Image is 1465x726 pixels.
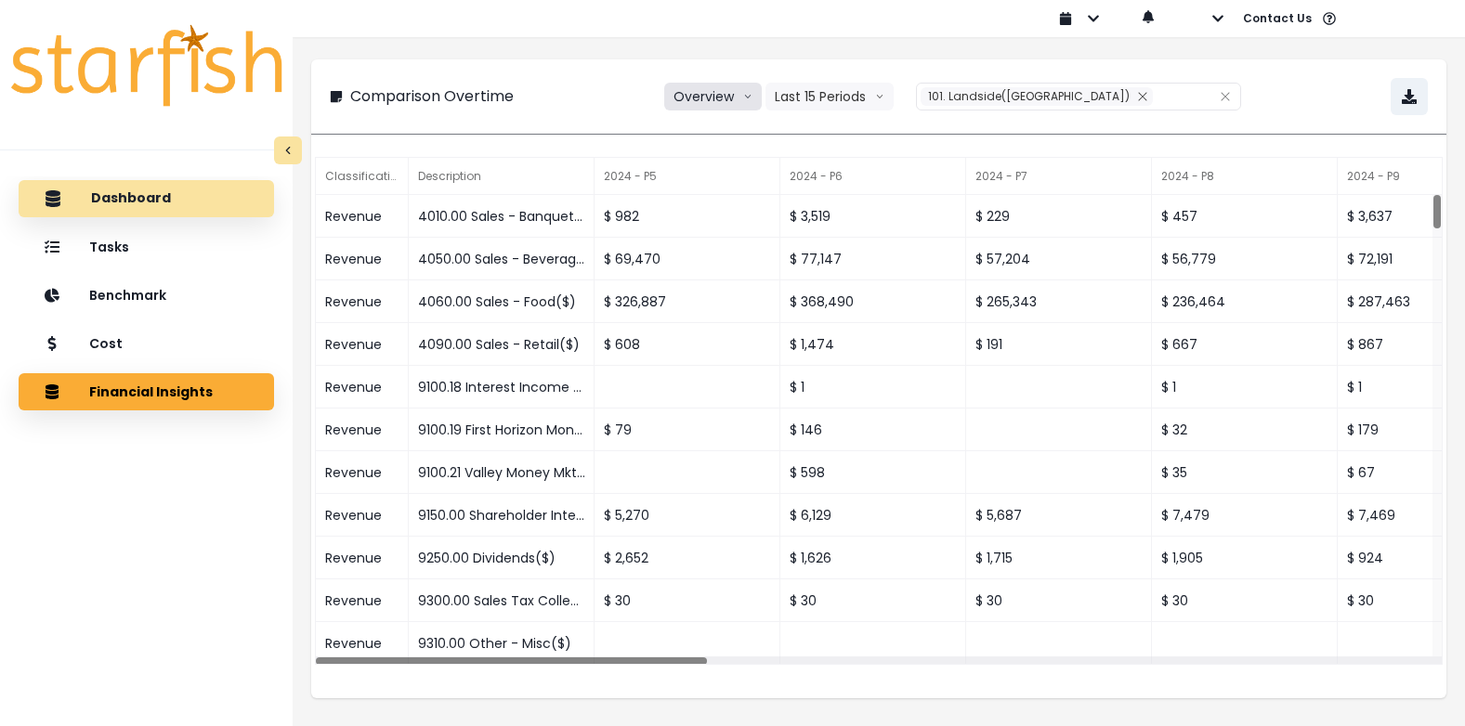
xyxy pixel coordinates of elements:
div: $ 457 [1152,195,1338,238]
p: Benchmark [89,288,166,304]
div: Revenue [316,408,409,451]
div: $ 1 [1152,366,1338,408]
svg: close [1220,91,1231,102]
div: 9150.00 Shareholder Interest($) [409,494,595,537]
div: 9100.19 First Horizon Money Mkt Interest($) [409,408,595,451]
div: Revenue [316,451,409,494]
div: $ 1,626 [780,537,966,579]
div: Revenue [316,366,409,408]
button: Clear [1220,87,1231,106]
span: 101. Landside([GEOGRAPHIC_DATA]) [928,88,1130,104]
div: 2024 - P8 [1152,158,1338,195]
div: Revenue [316,280,409,323]
div: Revenue [316,195,409,238]
div: $ 326,887 [595,280,780,323]
div: $ 30 [966,579,1152,622]
div: $ 1,715 [966,537,1152,579]
div: Revenue [316,622,409,665]
div: 2024 - P7 [966,158,1152,195]
div: Classification [316,158,409,195]
div: $ 1,474 [780,323,966,366]
div: 9310.00 Other - Misc($) [409,622,595,665]
div: 9250.00 Dividends($) [409,537,595,579]
div: $ 56,779 [1152,238,1338,280]
div: 4010.00 Sales - Banquets Service Fee($) [409,195,595,238]
div: $ 1 [780,366,966,408]
div: $ 191 [966,323,1152,366]
svg: close [1137,91,1148,102]
div: $ 30 [595,579,780,622]
div: $ 236,464 [1152,280,1338,323]
div: $ 265,343 [966,280,1152,323]
div: $ 32 [1152,408,1338,451]
div: Revenue [316,579,409,622]
button: Financial Insights [19,373,274,410]
button: Remove [1132,87,1153,106]
div: 2024 - P5 [595,158,780,195]
div: $ 7,479 [1152,494,1338,537]
div: 9100.18 Interest Income - Chase($) [409,366,595,408]
div: $ 982 [595,195,780,238]
button: Tasks [19,228,274,266]
div: 9100.21 Valley Money Mkt Interest($) [409,451,595,494]
div: $ 368,490 [780,280,966,323]
div: Revenue [316,494,409,537]
div: $ 6,129 [780,494,966,537]
div: $ 79 [595,408,780,451]
div: $ 1,905 [1152,537,1338,579]
div: $ 146 [780,408,966,451]
p: Cost [89,336,123,352]
button: Overviewarrow down line [664,83,762,110]
div: $ 598 [780,451,966,494]
div: Revenue [316,323,409,366]
div: $ 57,204 [966,238,1152,280]
div: Description [409,158,595,195]
div: 4060.00 Sales - Food($) [409,280,595,323]
button: Dashboard [19,180,274,217]
div: $ 69,470 [595,238,780,280]
div: 4050.00 Sales - Beverage($) [409,238,595,280]
svg: arrow down line [875,87,884,106]
div: $ 35 [1152,451,1338,494]
div: $ 608 [595,323,780,366]
p: Comparison Overtime [350,85,514,108]
div: $ 5,687 [966,494,1152,537]
div: 101. Landside(Oysters Rock) [921,87,1153,106]
div: $ 30 [780,579,966,622]
div: $ 5,270 [595,494,780,537]
p: Tasks [89,240,129,255]
p: Dashboard [91,190,171,207]
div: $ 667 [1152,323,1338,366]
div: 4090.00 Sales - Retail($) [409,323,595,366]
div: $ 2,652 [595,537,780,579]
div: 9300.00 Sales Tax Collection Allowance($) [409,579,595,622]
div: 2024 - P6 [780,158,966,195]
button: Cost [19,325,274,362]
div: $ 77,147 [780,238,966,280]
div: $ 3,519 [780,195,966,238]
svg: arrow down line [743,87,752,106]
button: Last 15 Periodsarrow down line [765,83,894,110]
div: Revenue [316,537,409,579]
div: Revenue [316,238,409,280]
div: $ 30 [1152,579,1338,622]
div: $ 229 [966,195,1152,238]
button: Benchmark [19,277,274,314]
